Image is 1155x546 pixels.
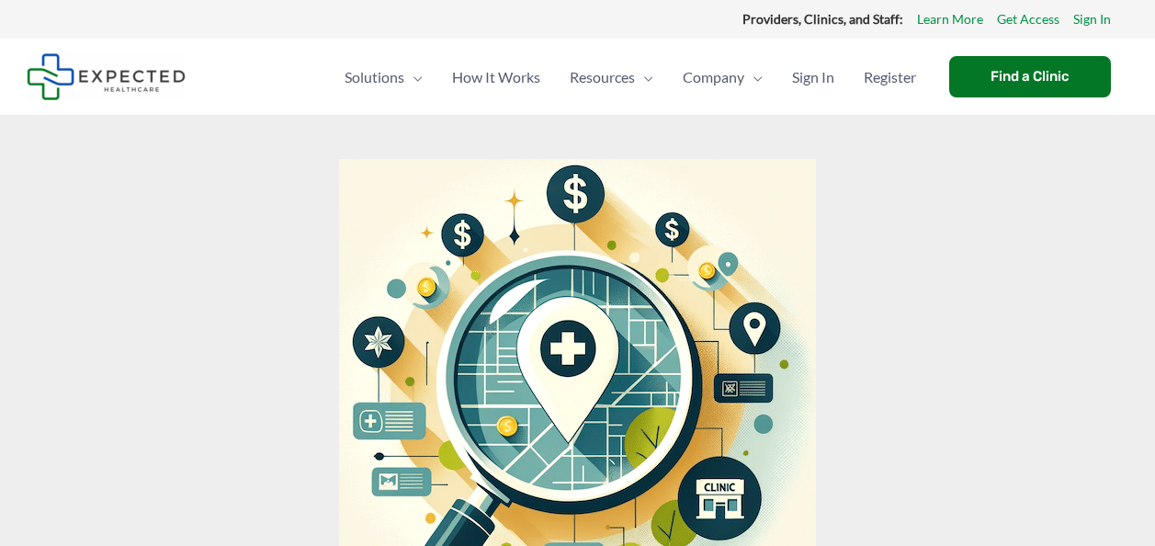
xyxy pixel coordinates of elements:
[777,45,849,109] a: Sign In
[683,45,744,109] span: Company
[555,45,668,109] a: ResourcesMenu Toggle
[452,45,540,109] span: How It Works
[330,45,931,109] nav: Primary Site Navigation
[668,45,777,109] a: CompanyMenu Toggle
[917,7,983,31] a: Learn More
[744,45,763,109] span: Menu Toggle
[345,45,404,109] span: Solutions
[635,45,653,109] span: Menu Toggle
[330,45,437,109] a: SolutionsMenu Toggle
[1073,7,1111,31] a: Sign In
[742,11,903,27] strong: Providers, Clinics, and Staff:
[864,45,916,109] span: Register
[27,53,186,100] img: Expected Healthcare Logo - side, dark font, small
[997,7,1059,31] a: Get Access
[570,45,635,109] span: Resources
[849,45,931,109] a: Register
[792,45,834,109] span: Sign In
[404,45,423,109] span: Menu Toggle
[437,45,555,109] a: How It Works
[949,56,1111,97] a: Find a Clinic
